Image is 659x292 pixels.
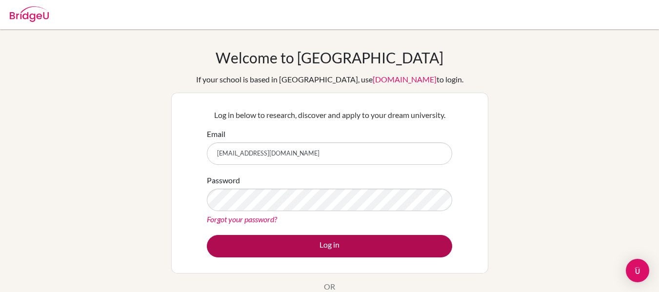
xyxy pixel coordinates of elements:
a: [DOMAIN_NAME] [373,75,437,84]
img: Bridge-U [10,6,49,22]
label: Email [207,128,225,140]
a: Forgot your password? [207,214,277,224]
h1: Welcome to [GEOGRAPHIC_DATA] [216,49,443,66]
div: If your school is based in [GEOGRAPHIC_DATA], use to login. [196,74,463,85]
div: Open Intercom Messenger [626,259,649,282]
button: Log in [207,235,452,257]
label: Password [207,175,240,186]
p: Log in below to research, discover and apply to your dream university. [207,109,452,121]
